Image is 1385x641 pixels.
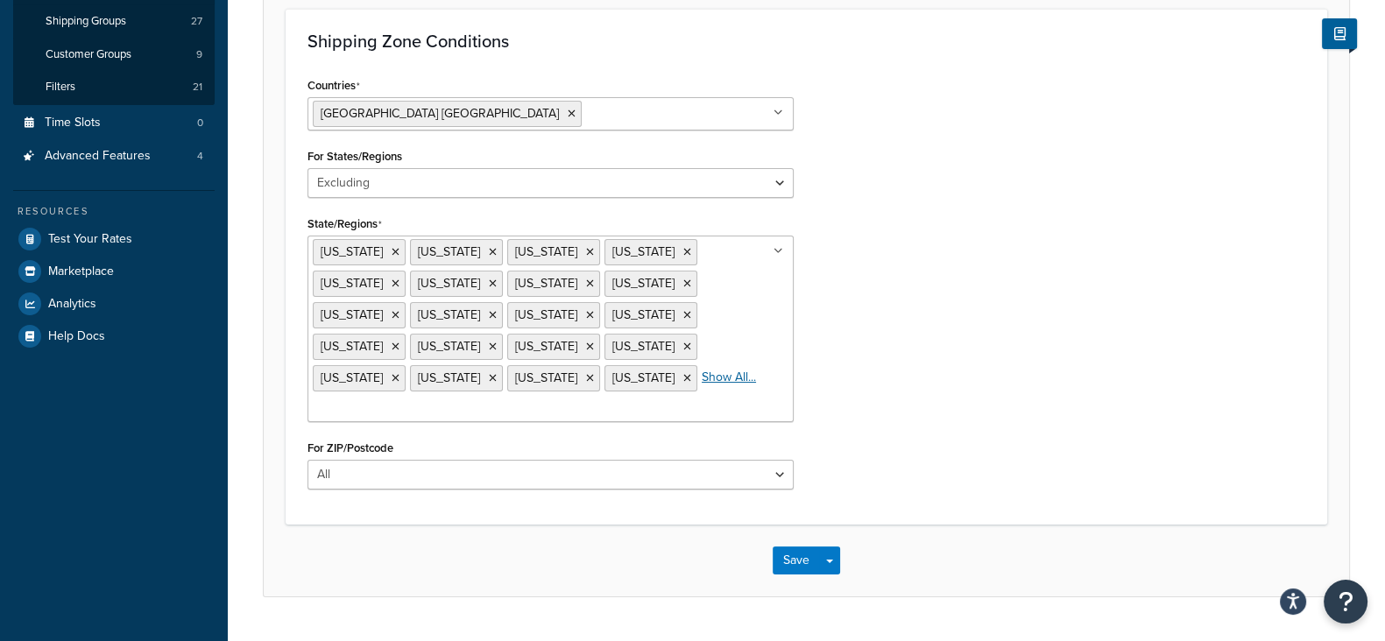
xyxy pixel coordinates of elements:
[307,217,382,231] label: State/Regions
[702,369,756,386] a: Show All...
[13,256,215,287] a: Marketplace
[13,140,215,173] li: Advanced Features
[515,337,577,356] span: [US_STATE]
[515,274,577,292] span: [US_STATE]
[418,337,480,356] span: [US_STATE]
[418,306,480,324] span: [US_STATE]
[612,337,675,356] span: [US_STATE]
[197,149,203,164] span: 4
[1324,580,1367,623] button: Open Resource Center
[48,329,105,344] span: Help Docs
[191,14,202,29] span: 27
[13,107,215,139] li: Time Slots
[46,14,126,29] span: Shipping Groups
[13,39,215,71] li: Customer Groups
[45,116,101,130] span: Time Slots
[13,107,215,139] a: Time Slots0
[418,274,480,292] span: [US_STATE]
[321,243,383,261] span: [US_STATE]
[13,223,215,255] a: Test Your Rates
[46,47,131,62] span: Customer Groups
[48,297,96,312] span: Analytics
[307,79,360,93] label: Countries
[13,204,215,219] div: Resources
[515,369,577,387] span: [US_STATE]
[13,71,215,103] a: Filters21
[321,274,383,292] span: [US_STATE]
[515,306,577,324] span: [US_STATE]
[48,264,114,279] span: Marketplace
[1322,18,1357,49] button: Show Help Docs
[13,288,215,320] a: Analytics
[307,150,402,163] label: For States/Regions
[418,369,480,387] span: [US_STATE]
[612,369,675,387] span: [US_STATE]
[612,243,675,261] span: [US_STATE]
[13,71,215,103] li: Filters
[13,5,215,38] li: Shipping Groups
[197,116,203,130] span: 0
[307,32,1305,51] h3: Shipping Zone Conditions
[13,5,215,38] a: Shipping Groups27
[773,546,820,574] button: Save
[321,104,559,123] span: [GEOGRAPHIC_DATA] [GEOGRAPHIC_DATA]
[321,337,383,356] span: [US_STATE]
[48,232,132,247] span: Test Your Rates
[612,306,675,324] span: [US_STATE]
[46,80,75,95] span: Filters
[321,369,383,387] span: [US_STATE]
[13,320,215,352] a: Help Docs
[418,243,480,261] span: [US_STATE]
[515,243,577,261] span: [US_STATE]
[612,274,675,292] span: [US_STATE]
[13,140,215,173] a: Advanced Features4
[307,441,393,454] label: For ZIP/Postcode
[13,39,215,71] a: Customer Groups9
[193,80,202,95] span: 21
[196,47,202,62] span: 9
[321,306,383,324] span: [US_STATE]
[45,149,151,164] span: Advanced Features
